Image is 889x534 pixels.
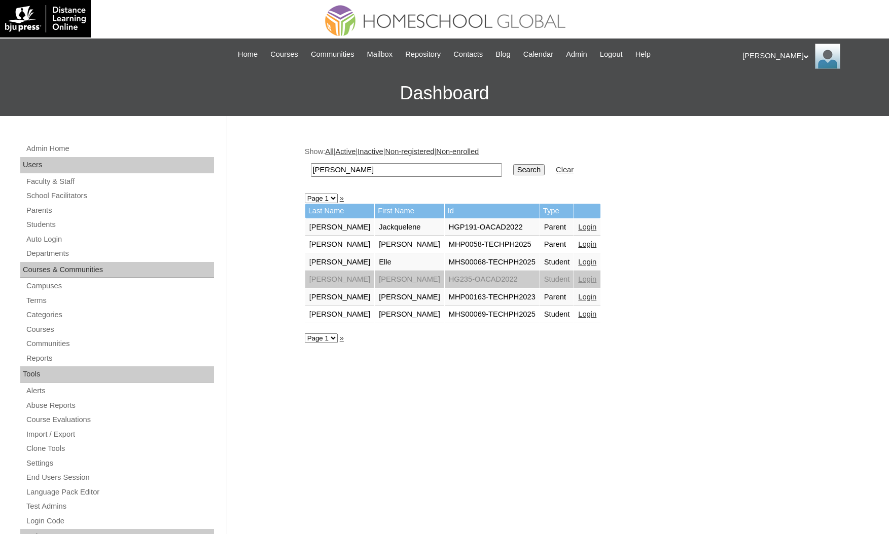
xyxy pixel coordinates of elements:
td: [PERSON_NAME] [375,289,444,306]
span: Home [238,49,258,60]
td: Jackquelene [375,219,444,236]
input: Search [311,163,502,177]
a: Logout [595,49,628,60]
td: [PERSON_NAME] [305,271,375,288]
td: Parent [540,289,574,306]
span: Courses [270,49,298,60]
a: Active [335,147,355,156]
a: » [340,194,344,202]
td: Student [540,271,574,288]
a: Auto Login [25,233,214,246]
a: Categories [25,309,214,321]
a: Clear [556,166,574,174]
a: Students [25,218,214,231]
td: Parent [540,236,574,253]
div: Tools [20,366,214,383]
a: » [340,334,344,342]
a: Login Code [25,515,214,527]
a: Clone Tools [25,442,214,455]
a: Contacts [448,49,488,60]
td: [PERSON_NAME] [375,236,444,253]
a: Login [578,275,596,283]
a: Login [578,293,596,301]
td: HG235-OACAD2022 [445,271,540,288]
a: Admin [561,49,592,60]
a: Non-registered [385,147,435,156]
a: Login [578,310,596,318]
a: Alerts [25,385,214,397]
a: Communities [25,337,214,350]
span: Repository [405,49,441,60]
a: Course Evaluations [25,413,214,426]
span: Mailbox [367,49,393,60]
a: Departments [25,247,214,260]
a: Login [578,223,596,231]
a: Inactive [358,147,383,156]
a: Admin Home [25,142,214,155]
a: Calendar [518,49,558,60]
td: [PERSON_NAME] [305,236,375,253]
img: Ariane Ebuen [815,44,840,69]
a: Terms [25,294,214,307]
span: Blog [495,49,510,60]
td: First Name [375,204,444,218]
div: [PERSON_NAME] [742,44,879,69]
div: Users [20,157,214,173]
a: Non-enrolled [436,147,479,156]
a: Login [578,240,596,248]
input: Search [513,164,545,175]
h3: Dashboard [5,70,884,116]
td: MHS00069-TECHPH2025 [445,306,540,323]
a: Repository [400,49,446,60]
a: Reports [25,352,214,365]
a: Settings [25,457,214,470]
a: All [325,147,333,156]
img: logo-white.png [5,5,86,32]
a: End Users Session [25,471,214,484]
td: [PERSON_NAME] [375,306,444,323]
td: MHP00163-TECHPH2023 [445,289,540,306]
span: Communities [311,49,354,60]
span: Admin [566,49,587,60]
a: Mailbox [362,49,398,60]
a: Help [630,49,656,60]
span: Help [635,49,651,60]
a: Import / Export [25,428,214,441]
a: Language Pack Editor [25,486,214,499]
td: Id [445,204,540,218]
td: MHP0058-TECHPH2025 [445,236,540,253]
a: Blog [490,49,515,60]
td: [PERSON_NAME] [305,289,375,306]
td: [PERSON_NAME] [305,254,375,271]
a: Login [578,258,596,266]
td: [PERSON_NAME] [375,271,444,288]
td: Elle [375,254,444,271]
div: Courses & Communities [20,262,214,278]
td: Last Name [305,204,375,218]
span: Logout [600,49,623,60]
td: [PERSON_NAME] [305,219,375,236]
div: Show: | | | | [305,146,807,182]
a: Communities [306,49,360,60]
td: Parent [540,219,574,236]
span: Calendar [523,49,553,60]
span: Contacts [453,49,483,60]
a: Parents [25,204,214,217]
td: HGP191-OACAD2022 [445,219,540,236]
a: Test Admins [25,500,214,513]
td: Type [540,204,574,218]
a: School Facilitators [25,189,214,202]
a: Abuse Reports [25,399,214,412]
td: MHS00068-TECHPH2025 [445,254,540,271]
td: [PERSON_NAME] [305,306,375,323]
a: Home [233,49,263,60]
a: Campuses [25,280,214,292]
a: Faculty & Staff [25,175,214,188]
td: Student [540,306,574,323]
a: Courses [265,49,303,60]
td: Student [540,254,574,271]
a: Courses [25,323,214,336]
